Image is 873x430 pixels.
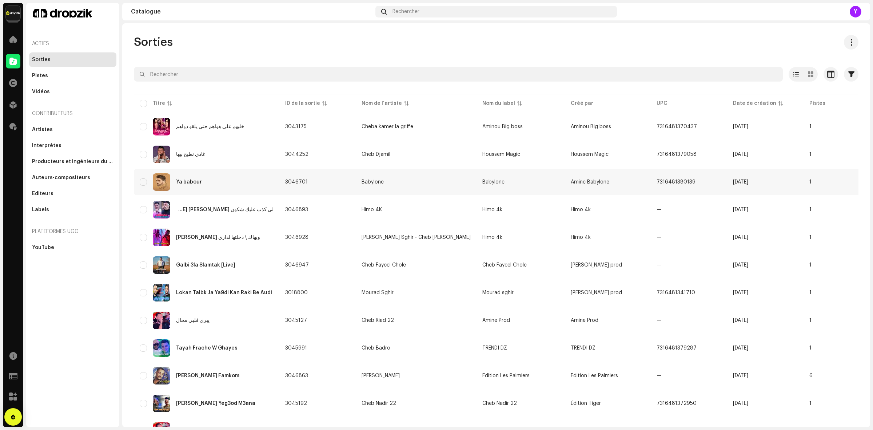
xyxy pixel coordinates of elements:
[285,318,307,323] span: 3045127
[362,207,382,212] div: Himo 4K
[285,207,308,212] span: 3046893
[153,201,170,218] img: 093cfdf0-c121-4c69-bdab-2ca1e16a6dbc
[362,180,384,185] div: Babylone
[176,235,260,240] div: يامرا حسنك وبهاك ⧸ دخلتها لداري
[809,373,813,378] span: 6
[176,207,274,212] div: لي كذب عليك شكون Galek 3lik Rani Maghboun
[362,263,471,268] span: Cheb Faycel Chole
[482,100,515,107] div: Nom du label
[362,207,471,212] span: Himo 4K
[733,100,776,107] div: Date de création
[176,290,272,295] div: Lokan Talbk Ja Ya9di Kan Raki Be Audi
[733,152,748,157] span: 4 oct. 2025
[153,229,170,246] img: b9fab781-9fdd-4457-9451-737cd2eaa396
[176,373,239,378] div: Zidou Charkou Famkom
[571,152,609,157] span: Houssem Magic
[285,346,307,351] span: 3045991
[733,318,748,323] span: 6 oct. 2025
[733,180,748,185] span: 7 oct. 2025
[134,67,783,82] input: Rechercher
[362,152,390,157] div: Cheb Djamil
[176,263,235,268] div: Galbi 3la Slamtak [Live]
[809,346,812,351] span: 1
[657,263,661,268] span: —
[134,35,173,50] span: Sorties
[362,346,471,351] span: Cheb Badro
[657,346,697,351] span: 7316481379287
[657,207,661,212] span: —
[153,256,170,274] img: 286b6348-ba6d-4667-b3f5-6e051897b556
[733,207,748,212] span: 8 oct. 2025
[285,235,308,240] span: 3046928
[32,73,48,79] div: Pistes
[482,207,502,212] span: Himo 4k
[362,290,394,295] div: Mourad Sghir
[29,84,116,99] re-m-nav-item: Vidéos
[29,122,116,137] re-m-nav-item: Artistes
[153,312,170,329] img: 941de1bb-762e-4042-9d71-6bc55e6769ca
[362,318,471,323] span: Cheb Riad 22
[482,346,507,351] span: TRENDI DZ
[362,401,396,406] div: Cheb Nadir 22
[809,318,812,323] span: 1
[657,318,661,323] span: —
[809,290,812,295] span: 1
[4,408,22,426] div: Open Intercom Messenger
[32,175,90,181] div: Auteurs-compositeurs
[809,401,812,406] span: 1
[362,235,471,240] div: [PERSON_NAME] Sghir - Cheb [PERSON_NAME]
[32,57,51,63] div: Sorties
[153,173,170,191] img: c1d59f67-ac04-47e7-99c9-40939d75a28e
[482,180,505,185] span: Babylone
[809,235,812,240] span: 1
[285,401,307,406] span: 3045192
[482,124,523,129] span: Aminou Big boss
[29,138,116,153] re-m-nav-item: Interprètes
[176,180,202,185] div: Ya babour
[657,235,661,240] span: —
[29,35,116,52] div: Actifs
[571,124,611,129] span: Aminou Big boss
[362,290,471,295] span: Mourad Sghir
[733,373,748,378] span: 7 oct. 2025
[32,89,50,95] div: Vidéos
[362,180,471,185] span: Babylone
[733,401,748,406] span: 6 oct. 2025
[482,318,510,323] span: Amine Prod
[176,318,210,323] div: يبرى ڨلبي محال
[285,152,308,157] span: 3044252
[809,152,812,157] span: 1
[809,124,812,129] span: 1
[362,235,471,240] span: Reda Sghir - Cheb Wahid
[153,339,170,357] img: 853a34a8-4376-4a76-a542-c2758e053027
[176,124,244,129] div: خليهم على هواهم حتى يلقو دواهم
[362,124,471,129] span: Cheba kamer la griffe
[153,367,170,384] img: e9327f91-4221-4108-906c-db035a3503a5
[32,143,61,149] div: Interprètes
[29,202,116,217] re-m-nav-item: Labels
[285,124,307,129] span: 3043175
[733,235,748,240] span: 8 oct. 2025
[29,52,116,67] re-m-nav-item: Sorties
[285,100,320,107] div: ID de la sortie
[657,124,697,129] span: 7316481370437
[32,245,54,250] div: YouTube
[571,263,622,268] span: Bobo Benamar prod
[29,240,116,255] re-m-nav-item: YouTube
[131,9,372,15] div: Catalogue
[482,152,520,157] span: Houssem Magic
[362,401,471,406] span: Cheb Nadir 22
[153,118,170,135] img: 71c88cad-9fd6-45aa-9cd5-71eba0eae3a0
[362,373,400,378] div: [PERSON_NAME]
[482,263,527,268] span: Cheb Faycel Chole
[657,152,697,157] span: 7316481379058
[176,346,238,351] div: Tayah Frache W Ghayes
[153,100,165,107] div: Titre
[29,186,116,201] re-m-nav-item: Éditeurs
[153,395,170,412] img: 28fc9ab4-78bf-47c9-8b09-b0c1c177aa2e
[285,263,309,268] span: 3046947
[153,284,170,301] img: a658fb45-5b4e-4c27-ba36-b27a2513e83e
[29,105,116,122] re-a-nav-header: Contributeurs
[176,401,255,406] div: Li Rajel Yeg3od M3ana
